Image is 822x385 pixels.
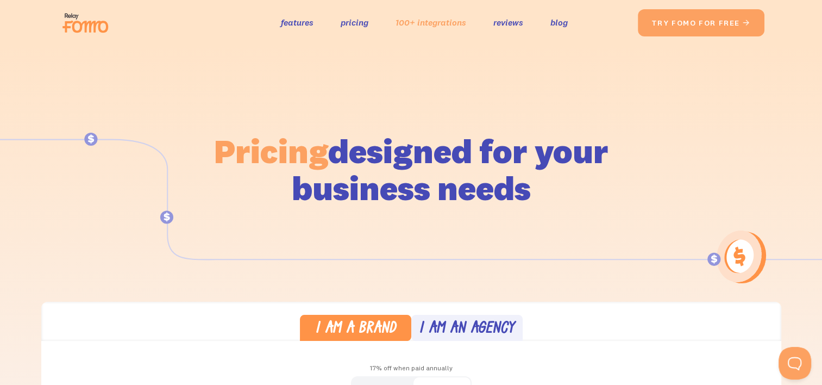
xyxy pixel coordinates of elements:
[41,361,781,376] div: 17% off when paid annually
[281,15,313,30] a: features
[419,321,514,337] div: I am an agency
[341,15,368,30] a: pricing
[550,15,568,30] a: blog
[396,15,466,30] a: 100+ integrations
[779,347,811,380] iframe: Toggle Customer Support
[493,15,523,30] a: reviews
[742,18,751,28] span: 
[214,133,609,207] h1: designed for your business needs
[214,130,328,172] span: Pricing
[315,321,396,337] div: I am a brand
[638,9,764,36] a: try fomo for free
